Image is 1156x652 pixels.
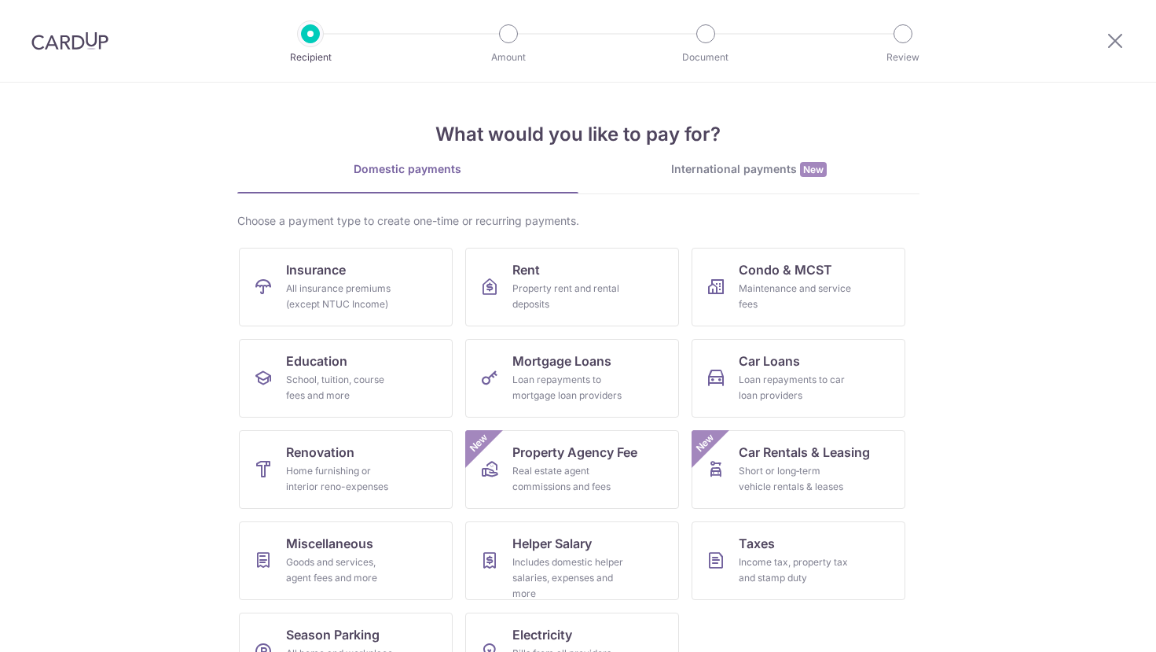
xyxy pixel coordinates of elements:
div: Loan repayments to car loan providers [739,372,852,403]
span: Mortgage Loans [512,352,611,370]
div: Maintenance and service fees [739,281,852,312]
span: Insurance [286,260,346,279]
a: Property Agency FeeReal estate agent commissions and feesNew [465,430,679,509]
div: Property rent and rental deposits [512,281,626,312]
h4: What would you like to pay for? [237,120,919,149]
div: Goods and services, agent fees and more [286,554,399,586]
img: CardUp [31,31,108,50]
span: Season Parking [286,625,380,644]
span: Taxes [739,534,775,553]
span: Car Rentals & Leasing [739,443,870,462]
div: Income tax, property tax and stamp duty [739,554,852,586]
div: Real estate agent commissions and fees [512,463,626,495]
a: Helper SalaryIncludes domestic helper salaries, expenses and more [465,521,679,600]
p: Document [648,50,764,65]
span: Education [286,352,347,370]
p: Recipient [252,50,369,65]
a: InsuranceAll insurance premiums (except NTUC Income) [239,248,453,326]
div: International payments [578,161,919,178]
div: All insurance premiums (except NTUC Income) [286,281,399,312]
a: Mortgage LoansLoan repayments to mortgage loan providers [465,339,679,418]
div: Loan repayments to mortgage loan providers [512,372,626,403]
div: Short or long‑term vehicle rentals & leases [739,463,852,495]
div: Domestic payments [237,161,578,177]
span: New [800,162,827,177]
a: Condo & MCSTMaintenance and service fees [692,248,905,326]
a: Car Rentals & LeasingShort or long‑term vehicle rentals & leasesNew [692,430,905,509]
span: Miscellaneous [286,534,373,553]
a: MiscellaneousGoods and services, agent fees and more [239,521,453,600]
div: Choose a payment type to create one-time or recurring payments. [237,213,919,229]
div: Home furnishing or interior reno-expenses [286,463,399,495]
span: Rent [512,260,540,279]
span: Condo & MCST [739,260,832,279]
span: Car Loans [739,352,800,370]
span: Renovation [286,443,354,462]
a: Car LoansLoan repayments to car loan providers [692,339,905,418]
a: EducationSchool, tuition, course fees and more [239,339,453,418]
p: Amount [450,50,567,65]
p: Review [845,50,961,65]
a: RentProperty rent and rental deposits [465,248,679,326]
span: New [692,430,717,456]
div: Includes domestic helper salaries, expenses and more [512,554,626,602]
a: TaxesIncome tax, property tax and stamp duty [692,521,905,600]
span: Electricity [512,625,572,644]
span: New [465,430,491,456]
a: RenovationHome furnishing or interior reno-expenses [239,430,453,509]
span: Helper Salary [512,534,592,553]
div: School, tuition, course fees and more [286,372,399,403]
span: Property Agency Fee [512,443,637,462]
